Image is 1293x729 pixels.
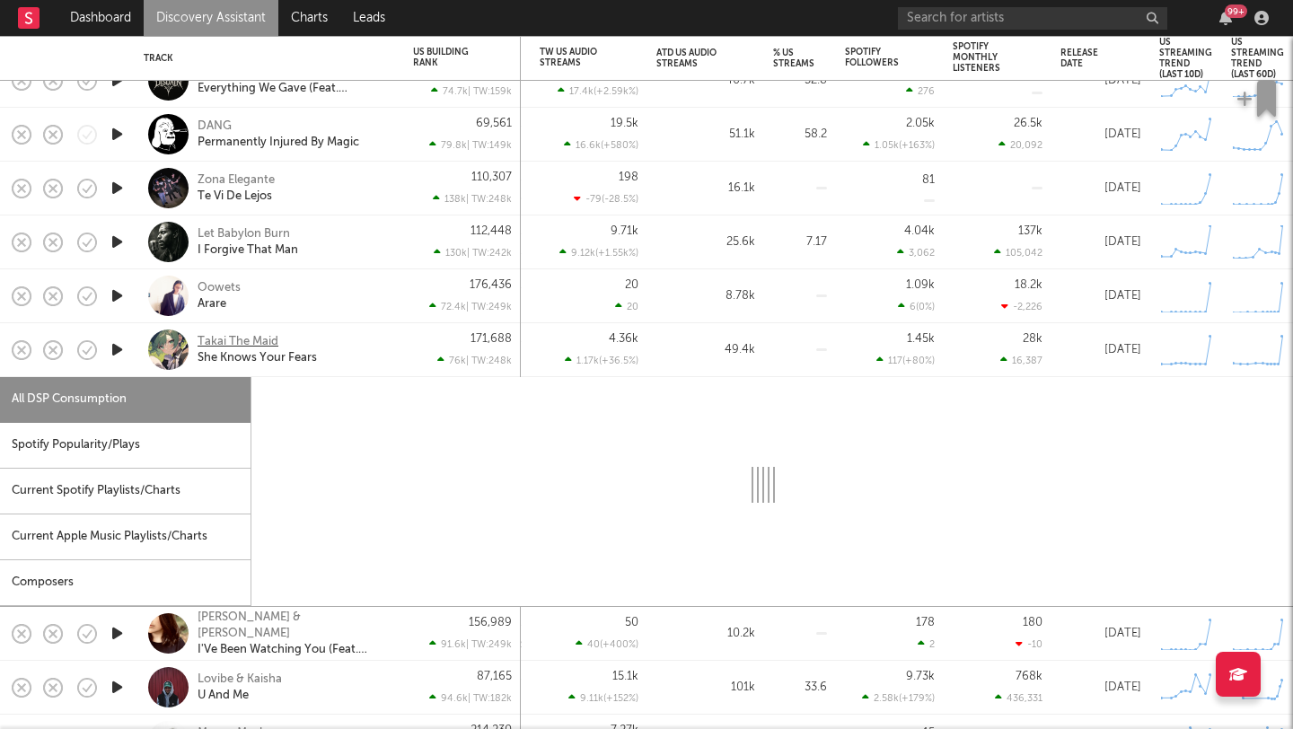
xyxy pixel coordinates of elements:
div: 16,387 [1000,355,1042,366]
div: [DATE] [1060,232,1141,253]
div: 3,062 [897,247,935,259]
div: 8.78k [656,285,755,307]
div: [DATE] [1060,178,1141,199]
div: 110,307 [471,171,512,183]
a: I Forgive That Man [198,242,298,259]
div: 51.1k [656,124,755,145]
a: She Knows Your Fears [198,350,317,366]
div: 26.5k [1014,118,1042,129]
div: I'Ve Been Watching You (Feat. [MEDICAL_DATA]) (Trailer Version) [198,642,391,658]
div: 1.17k ( +36.5 % ) [565,355,638,366]
div: 768k [1016,671,1042,682]
div: 81 [922,174,935,186]
div: 33.6 [773,677,827,698]
div: 50 [625,617,638,628]
div: 4.04k [904,225,935,237]
div: 40 ( +400 % ) [576,638,638,650]
div: 171,688 [471,333,512,345]
div: 20 [625,279,638,291]
div: 10.2k [656,623,755,645]
div: 1.09k [906,279,935,291]
div: 79.8k | TW: 149k [413,139,512,151]
div: 9.11k ( +152 % ) [568,692,638,704]
div: ATD US Audio Streams [656,48,728,69]
div: 58.2 [773,124,827,145]
div: 9.73k [906,671,935,682]
div: 20,092 [998,139,1042,151]
a: Oowets [198,280,241,296]
div: US Streaming Trend (last 10d) [1159,37,1212,80]
div: 91.6k | TW: 249k [413,638,512,650]
div: US Building Rank [413,47,485,68]
div: 117 ( +80 % ) [876,355,935,366]
a: Lovibe & Kaisha [198,672,282,688]
div: 7.17 [773,232,827,253]
div: Track [144,53,386,64]
div: [DATE] [1060,285,1141,307]
div: 276 [906,85,935,97]
div: Te Vi De Lejos [198,189,272,205]
div: 1.05k ( +163 % ) [863,139,935,151]
div: 6 ( 0 % ) [898,301,935,312]
div: 2 [918,638,935,650]
div: 4.36k [609,333,638,345]
a: Takai The Maid [198,334,278,350]
div: 436,331 [995,692,1042,704]
a: U And Me [198,688,249,704]
div: 74.7k | TW: 159k [413,85,512,97]
div: 101k [656,677,755,698]
div: 76k | TW: 248k [413,355,512,366]
div: 49.4k [656,339,755,361]
div: 105,042 [994,247,1042,259]
div: 99 + [1225,4,1247,18]
div: 87,165 [477,671,512,682]
div: 28k [1023,333,1042,345]
div: 15.1k [612,671,638,682]
div: [DATE] [1060,677,1141,698]
div: 138k | TW: 248k [413,193,512,205]
div: 180 [1023,617,1042,628]
div: 9.71k [611,225,638,237]
div: DANG [198,119,232,135]
div: 25.6k [656,232,755,253]
div: 19.5k [611,118,638,129]
div: % US Streams [773,48,814,69]
div: 198 [619,171,638,183]
div: 9.12k ( +1.55k % ) [559,247,638,259]
div: Spotify Followers [845,47,908,68]
div: 112,448 [471,225,512,237]
a: Everything We Gave (Feat. [PERSON_NAME]) [198,81,391,97]
a: Permanently Injured By Magic [198,135,359,151]
a: Arare [198,296,226,312]
div: 2.05k [906,118,935,129]
div: [DATE] [1060,623,1141,645]
div: 17.4k ( +2.59k % ) [558,85,638,97]
a: Zona Elegante [198,172,275,189]
a: Let Babylon Burn [198,226,290,242]
div: 2.58k ( +179 % ) [862,692,935,704]
div: 130k | TW: 242k [413,247,512,259]
a: [PERSON_NAME] & [PERSON_NAME] [198,610,391,642]
div: 94.6k | TW: 182k [413,692,512,704]
div: 72.4k | TW: 249k [413,301,512,312]
div: 20 [615,301,638,312]
div: -2,226 [1001,301,1042,312]
div: [DATE] [1060,339,1141,361]
button: 99+ [1219,11,1232,25]
div: 16.1k [656,178,755,199]
div: 176,436 [470,279,512,291]
div: 16.6k ( +580 % ) [564,139,638,151]
div: -79 ( -28.5 % ) [574,193,638,205]
div: Release Date [1060,48,1114,69]
div: 137k [1018,225,1042,237]
div: [DATE] [1060,124,1141,145]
